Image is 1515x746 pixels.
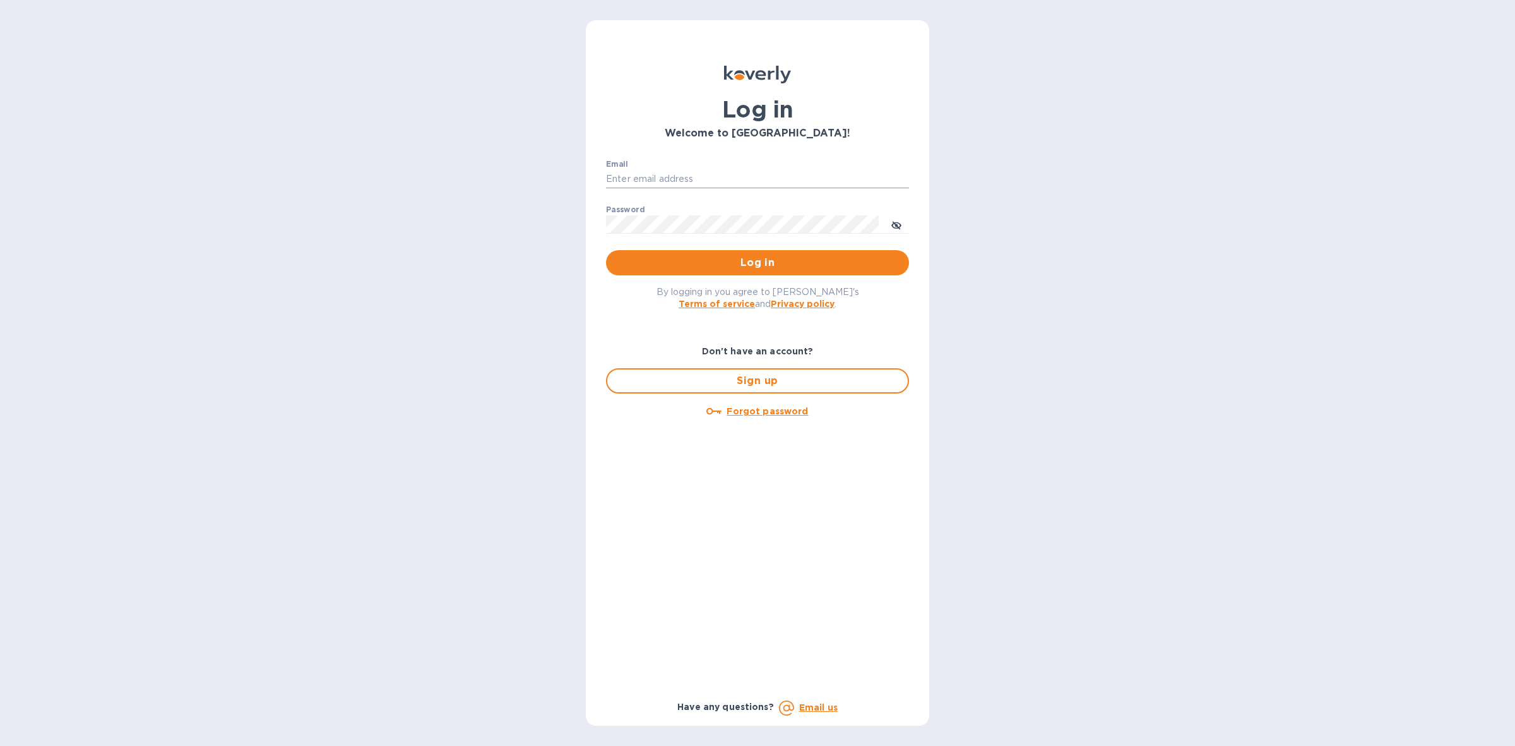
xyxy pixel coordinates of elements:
[799,702,838,713] a: Email us
[606,128,909,140] h3: Welcome to [GEOGRAPHIC_DATA]!
[606,250,909,275] button: Log in
[679,299,755,309] a: Terms of service
[606,206,645,214] label: Password
[606,160,628,168] label: Email
[617,373,898,388] span: Sign up
[702,346,814,356] b: Don't have an account?
[884,212,909,237] button: toggle password visibility
[727,406,808,416] u: Forgot password
[606,96,909,123] h1: Log in
[677,702,774,712] b: Have any questions?
[656,287,859,309] span: By logging in you agree to [PERSON_NAME]'s and .
[616,255,899,270] span: Log in
[724,66,791,83] img: Koverly
[606,170,909,189] input: Enter email address
[771,299,835,309] a: Privacy policy
[606,368,909,394] button: Sign up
